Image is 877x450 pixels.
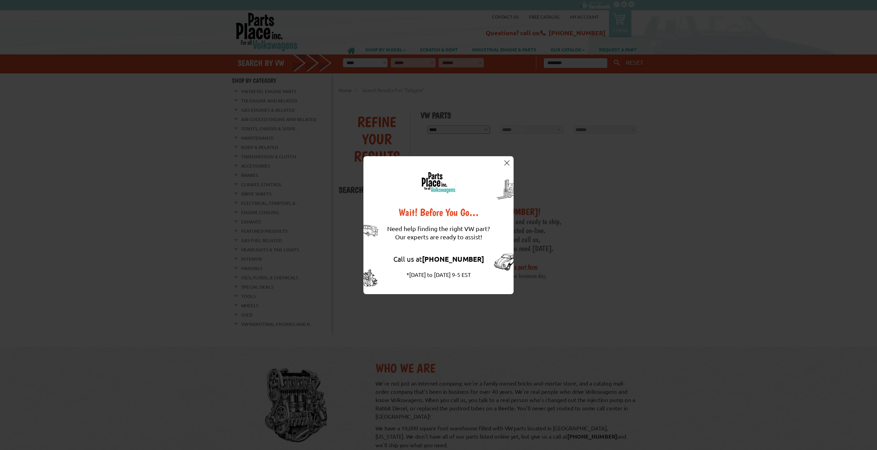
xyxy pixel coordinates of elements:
div: Need help finding the right VW part? Our experts are ready to assist! [387,218,490,248]
div: Wait! Before You Go… [387,207,490,218]
img: logo [421,172,456,193]
strong: [PHONE_NUMBER] [422,254,484,263]
div: *[DATE] to [DATE] 9-5 EST [387,270,490,279]
img: close [504,160,509,166]
a: Call us at[PHONE_NUMBER] [393,254,484,263]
